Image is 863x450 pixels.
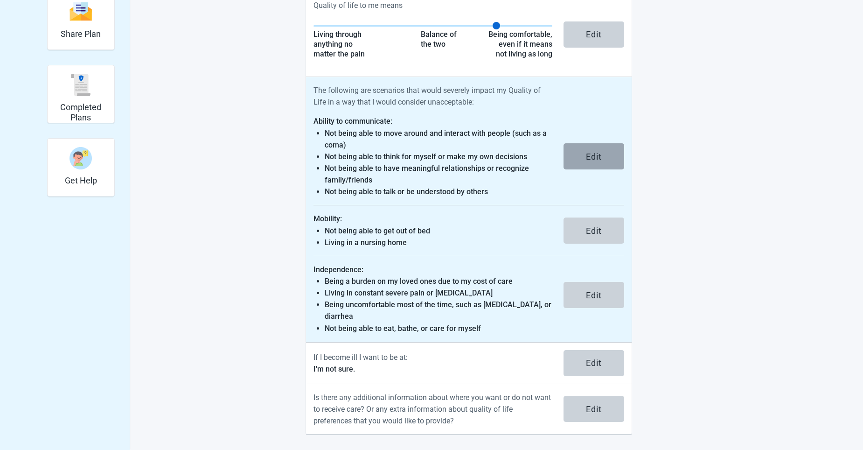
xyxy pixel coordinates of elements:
[488,30,552,59] div: Being comfortable, even if it means not living as long
[313,363,552,375] p: I'm not sure.
[564,282,624,308] button: Edit
[564,218,624,244] button: Edit
[564,21,624,48] button: Edit
[70,74,92,96] img: svg%3e
[564,143,624,169] button: Edit
[325,151,552,162] li: Not being able to think for myself or make my own decisions
[325,323,552,334] li: Not being able to eat, bathe, or care for myself
[325,237,552,248] li: Living in a nursing home
[65,176,97,186] h2: Get Help
[313,264,552,275] p: Independence:
[325,275,552,287] li: Being a burden on my loved ones due to my cost of care
[586,404,602,414] div: Edit
[313,84,552,108] p: The following are scenarios that would severely impact my Quality of Life in a way that I would c...
[47,65,115,123] div: Completed Plans
[325,225,552,237] li: Not being able to get out of bed
[313,392,552,427] p: Is there any additional information about where you want or do not want to receive care? Or any e...
[586,290,602,300] div: Edit
[586,30,602,39] div: Edit
[325,299,552,322] li: Being uncomfortable most of the time, such as [MEDICAL_DATA], or diarrhea
[325,186,552,197] li: Not being able to talk or be understood by others
[421,30,457,49] div: Balance of the two
[493,22,500,29] div: Quality of Life Score
[313,352,552,363] p: If I become ill I want to be at:
[47,138,115,197] div: Get Help
[586,359,602,368] div: Edit
[70,147,92,169] img: person-question-x68TBcxA.svg
[564,350,624,376] button: Edit
[313,213,552,225] p: Mobility:
[313,30,365,59] div: Living through anything no matter the pain
[325,287,552,299] li: Living in constant severe pain or [MEDICAL_DATA]
[325,162,552,186] li: Not being able to have meaningful relationships or recognize family/friends
[61,29,101,39] h2: Share Plan
[325,127,552,151] li: Not being able to move around and interact with people (such as a coma)
[51,102,111,122] h2: Completed Plans
[586,152,602,161] div: Edit
[564,396,624,422] button: Edit
[70,1,92,21] img: svg%3e
[313,115,552,127] p: Ability to communicate:
[586,226,602,235] div: Edit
